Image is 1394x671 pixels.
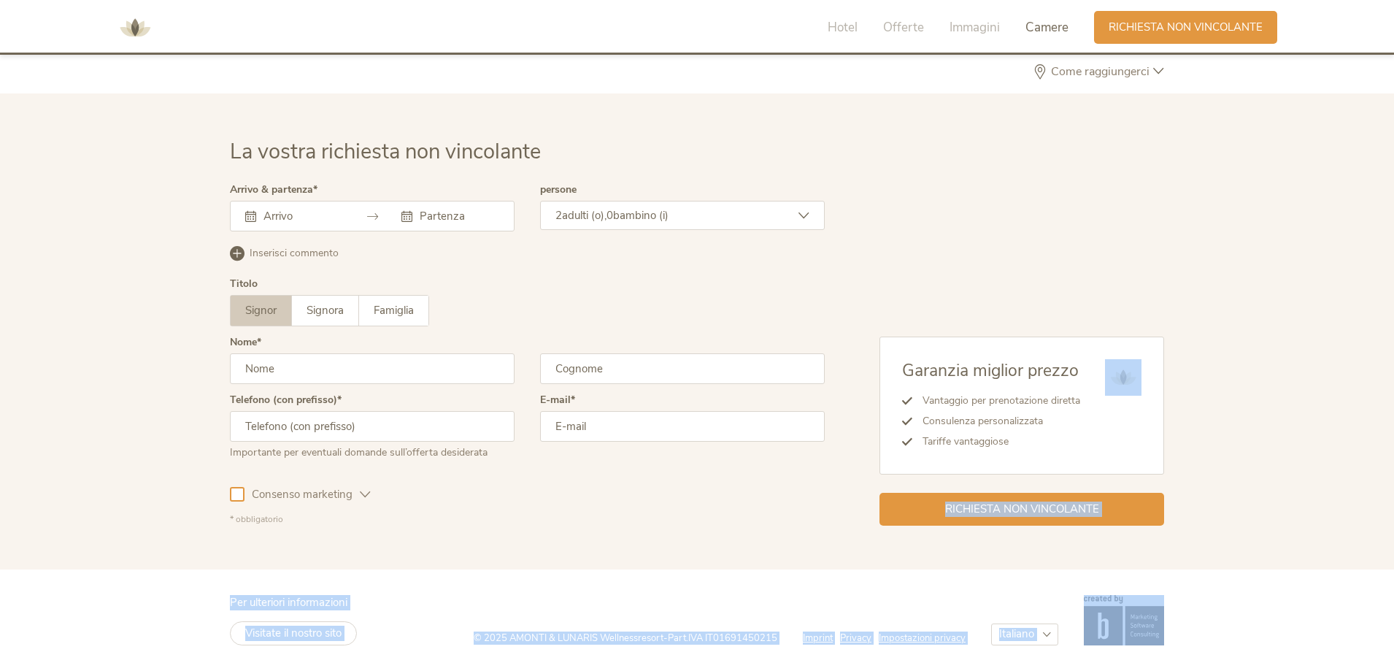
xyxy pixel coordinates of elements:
li: Tariffe vantaggiose [912,432,1080,452]
span: © 2025 AMONTI & LUNARIS Wellnessresort [474,632,663,645]
span: Inserisci commento [250,246,339,261]
span: - [663,632,668,645]
span: adulti (o), [562,208,606,223]
span: 0 [606,208,613,223]
a: Visitate il nostro sito [230,621,357,645]
span: Offerte [883,19,924,36]
span: Camere [1025,19,1068,36]
input: Nome [230,353,515,384]
label: persone [540,185,577,195]
input: E-mail [540,411,825,442]
a: Privacy [840,632,879,645]
span: Famiglia [374,303,414,318]
img: AMONTI & LUNARIS Wellnessresort [1105,359,1141,396]
span: Richiesta non vincolante [1109,20,1263,35]
a: Imprint [803,632,840,645]
img: Brandnamic GmbH | Leading Hospitality Solutions [1084,595,1164,645]
span: Richiesta non vincolante [945,502,1099,517]
input: Cognome [540,353,825,384]
li: Vantaggio per prenotazione diretta [912,391,1080,411]
span: 2 [555,208,562,223]
li: Consulenza personalizzata [912,411,1080,432]
span: bambino (i) [613,208,669,223]
span: Privacy [840,632,871,645]
div: * obbligatorio [230,513,825,526]
input: Telefono (con prefisso) [230,411,515,442]
span: Part.IVA IT01691450215 [668,632,777,645]
span: La vostra richiesta non vincolante [230,137,541,166]
input: Arrivo [260,209,343,223]
input: Partenza [416,209,499,223]
label: Telefono (con prefisso) [230,395,342,405]
span: Imprint [803,632,833,645]
span: Signora [307,303,344,318]
span: Hotel [828,19,858,36]
span: Come raggiungerci [1047,66,1153,77]
div: Importante per eventuali domande sull’offerta desiderata [230,442,515,460]
span: Per ulteriori informazioni [230,595,347,610]
div: Titolo [230,279,258,289]
img: AMONTI & LUNARIS Wellnessresort [113,6,157,50]
a: Impostazioni privacy [879,632,966,645]
a: AMONTI & LUNARIS Wellnessresort [113,22,157,32]
span: Visitate il nostro sito [245,626,342,640]
span: Consenso marketing [244,487,360,502]
label: Nome [230,337,261,348]
span: Garanzia miglior prezzo [902,359,1079,382]
span: Signor [245,303,277,318]
label: Arrivo & partenza [230,185,317,195]
span: Immagini [950,19,1000,36]
label: E-mail [540,395,575,405]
